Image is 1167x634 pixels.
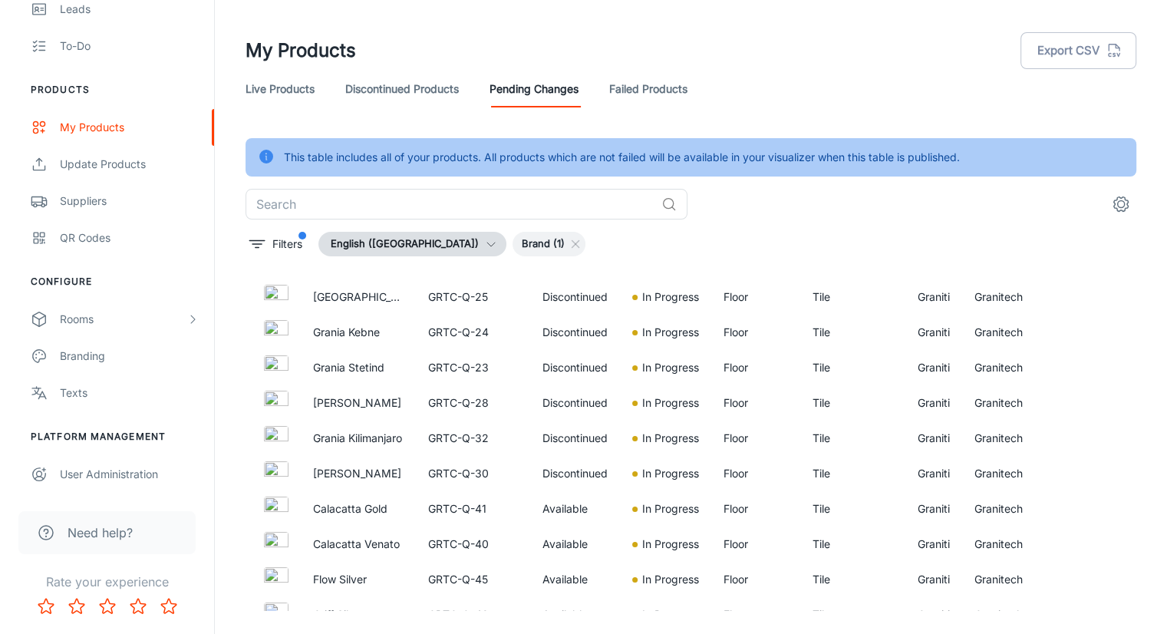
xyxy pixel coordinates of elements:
[530,421,620,456] td: Discontinued
[313,571,404,588] p: Flow Silver
[123,591,153,622] button: Rate 4 star
[416,385,530,421] td: GRTC-Q-28
[800,279,905,315] td: Tile
[313,359,404,376] p: Grania Stetind
[800,315,905,350] td: Tile
[711,421,800,456] td: Floor
[642,606,699,623] p: In Progress
[12,573,202,591] p: Rate your experience
[711,597,800,632] td: Floor
[60,1,199,18] div: Leads
[60,311,186,328] div: Rooms
[800,527,905,562] td: Tile
[905,527,962,562] td: Graniti
[313,500,404,517] p: Calacatta Gold
[416,491,530,527] td: GRTC-Q-41
[800,421,905,456] td: Tile
[313,289,404,305] p: [GEOGRAPHIC_DATA]
[416,597,530,632] td: GRTC-Q-48
[416,315,530,350] td: GRTC-Q-24
[284,143,960,172] div: This table includes all of your products. All products which are not failed will be available in ...
[800,385,905,421] td: Tile
[962,527,1035,562] td: Granitech
[642,571,699,588] p: In Progress
[530,385,620,421] td: Discontinued
[31,591,61,622] button: Rate 1 star
[61,591,92,622] button: Rate 2 star
[1020,32,1136,69] button: Export CSV
[905,279,962,315] td: Graniti
[416,562,530,597] td: GRTC-Q-45
[962,385,1035,421] td: Granitech
[153,591,184,622] button: Rate 5 star
[530,527,620,562] td: Available
[313,606,404,623] p: Griff Silver
[246,189,655,220] input: Search
[800,491,905,527] td: Tile
[962,597,1035,632] td: Granitech
[711,279,800,315] td: Floor
[530,597,620,632] td: Available
[60,229,199,246] div: QR Codes
[711,385,800,421] td: Floor
[800,350,905,385] td: Tile
[711,350,800,385] td: Floor
[60,156,199,173] div: Update Products
[92,591,123,622] button: Rate 3 star
[642,500,699,517] p: In Progress
[313,395,404,411] p: [PERSON_NAME]
[642,536,699,553] p: In Progress
[345,71,459,107] a: Discontinued Products
[905,456,962,491] td: Graniti
[962,456,1035,491] td: Granitech
[711,456,800,491] td: Floor
[530,491,620,527] td: Available
[416,350,530,385] td: GRTC-Q-23
[800,456,905,491] td: Tile
[318,232,506,256] button: English ([GEOGRAPHIC_DATA])
[905,562,962,597] td: Graniti
[962,350,1035,385] td: Granitech
[711,562,800,597] td: Floor
[60,193,199,210] div: Suppliers
[513,232,585,256] div: Brand (1)
[246,37,356,64] h1: My Products
[490,71,579,107] a: Pending Changes
[530,279,620,315] td: Discontinued
[962,562,1035,597] td: Granitech
[800,597,905,632] td: Tile
[246,232,306,256] button: filter
[313,324,404,341] p: Grania Kebne
[800,562,905,597] td: Tile
[905,385,962,421] td: Graniti
[313,465,404,482] p: [PERSON_NAME]
[60,385,199,401] div: Texts
[1106,189,1136,220] button: settings
[68,523,133,542] span: Need help?
[60,348,199,365] div: Branding
[962,421,1035,456] td: Granitech
[609,71,687,107] a: Failed Products
[905,350,962,385] td: Graniti
[905,491,962,527] td: Graniti
[60,119,199,136] div: My Products
[60,38,199,54] div: To-do
[642,289,699,305] p: In Progress
[962,315,1035,350] td: Granitech
[530,350,620,385] td: Discontinued
[642,359,699,376] p: In Progress
[416,456,530,491] td: GRTC-Q-30
[416,279,530,315] td: GRTC-Q-25
[313,430,404,447] p: Grania Kilimanjaro
[711,491,800,527] td: Floor
[962,279,1035,315] td: Granitech
[313,536,404,553] p: Calacatta Venato
[905,315,962,350] td: Graniti
[711,315,800,350] td: Floor
[272,236,302,253] p: Filters
[711,527,800,562] td: Floor
[642,395,699,411] p: In Progress
[416,421,530,456] td: GRTC-Q-32
[246,71,315,107] a: Live Products
[60,466,199,483] div: User Administration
